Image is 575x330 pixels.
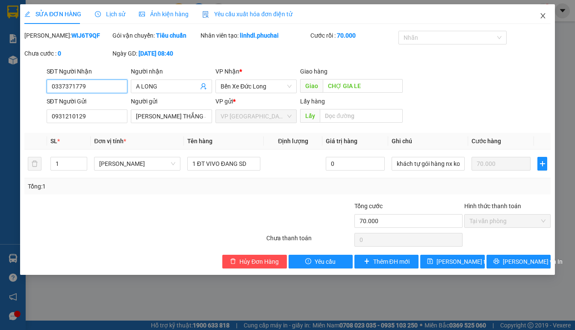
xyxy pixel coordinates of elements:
[201,31,309,40] div: Nhân viên tạo:
[436,257,505,266] span: [PERSON_NAME] thay đổi
[464,203,521,209] label: Hình thức thanh toán
[47,97,128,106] div: SĐT Người Gửi
[531,4,555,28] button: Close
[71,32,100,39] b: WIJ6T9QF
[278,138,308,144] span: Định lượng
[427,258,433,265] span: save
[240,32,279,39] b: linhdl.phuchai
[187,157,261,171] input: VD: Bàn, Ghế
[24,11,81,18] span: SỬA ĐƠN HÀNG
[202,11,292,18] span: Yêu cầu xuất hóa đơn điện tử
[310,31,397,40] div: Cước rồi :
[300,98,325,105] span: Lấy hàng
[156,32,186,39] b: Tiêu chuẩn
[326,138,357,144] span: Giá trị hàng
[215,97,297,106] div: VP gửi
[24,49,111,58] div: Chưa cước :
[28,182,223,191] div: Tổng: 1
[95,11,101,17] span: clock-circle
[503,257,563,266] span: [PERSON_NAME] và In
[112,49,199,58] div: Ngày GD:
[202,11,209,18] img: icon
[95,11,125,18] span: Lịch sử
[323,79,402,93] input: Dọc đường
[300,109,320,123] span: Lấy
[354,203,383,209] span: Tổng cước
[538,160,547,167] span: plus
[239,257,279,266] span: Hủy Đơn Hàng
[221,80,292,93] span: Bến Xe Đức Long
[99,157,175,170] span: Món
[472,138,501,144] span: Cước hàng
[305,258,311,265] span: exclamation-circle
[221,110,292,123] span: VP Đà Lạt
[187,138,212,144] span: Tên hàng
[94,138,126,144] span: Đơn vị tính
[320,109,402,123] input: Dọc đường
[58,50,61,57] b: 0
[112,31,199,40] div: Gói vận chuyển:
[230,258,236,265] span: delete
[337,32,356,39] b: 70.000
[139,50,173,57] b: [DATE] 08:40
[487,255,551,268] button: printer[PERSON_NAME] và In
[537,157,547,171] button: plus
[215,68,239,75] span: VP Nhận
[47,67,128,76] div: SĐT Người Nhận
[139,11,189,18] span: Ảnh kiện hàng
[131,97,212,106] div: Người gửi
[200,83,207,90] span: user-add
[364,258,370,265] span: plus
[420,255,484,268] button: save[PERSON_NAME] thay đổi
[50,138,57,144] span: SL
[392,157,465,171] input: Ghi Chú
[28,157,41,171] button: delete
[373,257,410,266] span: Thêm ĐH mới
[139,11,145,17] span: picture
[315,257,336,266] span: Yêu cầu
[388,133,469,150] th: Ghi chú
[354,255,419,268] button: plusThêm ĐH mới
[289,255,353,268] button: exclamation-circleYêu cầu
[469,215,546,227] span: Tại văn phòng
[540,12,546,19] span: close
[131,67,212,76] div: Người nhận
[300,79,323,93] span: Giao
[265,233,354,248] div: Chưa thanh toán
[493,258,499,265] span: printer
[300,68,327,75] span: Giao hàng
[222,255,286,268] button: deleteHủy Đơn Hàng
[472,157,531,171] input: 0
[24,31,111,40] div: [PERSON_NAME]:
[24,11,30,17] span: edit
